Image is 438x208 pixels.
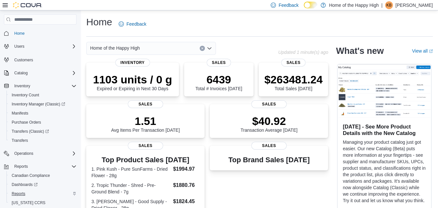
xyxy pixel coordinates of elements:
[241,115,298,133] div: Transaction Average [DATE]
[111,115,180,128] p: 1.51
[14,164,28,169] span: Reports
[12,82,33,90] button: Inventory
[128,142,163,150] span: Sales
[6,171,79,180] button: Canadian Compliance
[9,199,48,207] a: [US_STATE] CCRS
[6,118,79,127] button: Purchase Orders
[9,172,77,179] span: Canadian Compliance
[9,91,77,99] span: Inventory Count
[12,69,77,77] span: Catalog
[9,109,31,117] a: Manifests
[9,172,53,179] a: Canadian Compliance
[128,100,163,108] span: Sales
[14,31,25,36] span: Home
[111,115,180,133] div: Avg Items Per Transaction [DATE]
[12,150,36,157] button: Operations
[12,120,41,125] span: Purchase Orders
[396,1,433,9] p: [PERSON_NAME]
[251,100,287,108] span: Sales
[6,127,79,136] a: Transfers (Classic)
[241,115,298,128] p: $40.92
[12,102,65,107] span: Inventory Manager (Classic)
[90,44,140,52] span: Home of the Happy High
[9,118,77,126] span: Purchase Orders
[13,2,42,8] img: Cova
[9,100,77,108] span: Inventory Manager (Classic)
[12,182,38,187] span: Dashboards
[1,68,79,78] button: Catalog
[264,73,323,91] div: Total Sales [DATE]
[343,139,426,204] p: Managing your product catalog just got easier. Our new Catalog (Beta) puts more information at yo...
[126,21,146,27] span: Feedback
[9,109,77,117] span: Manifests
[1,42,79,51] button: Users
[9,181,40,189] a: Dashboards
[195,73,242,86] p: 6439
[6,100,79,109] a: Inventory Manager (Classic)
[6,198,79,207] button: [US_STATE] CCRS
[6,91,79,100] button: Inventory Count
[12,69,30,77] button: Catalog
[412,48,433,54] a: View allExternal link
[115,59,150,67] span: Inventory
[385,1,393,9] div: Katelynd Bartelen
[228,156,310,164] h3: Top Brand Sales [DATE]
[264,73,323,86] p: $263481.24
[12,111,28,116] span: Manifests
[429,49,433,53] svg: External link
[12,55,77,64] span: Customers
[6,109,79,118] button: Manifests
[173,198,199,205] dd: $1824.45
[9,137,30,144] a: Transfers
[9,128,52,135] a: Transfers (Classic)
[91,156,199,164] h3: Top Product Sales [DATE]
[12,150,77,157] span: Operations
[12,29,77,37] span: Home
[12,92,39,98] span: Inventory Count
[12,200,45,205] span: [US_STATE] CCRS
[1,149,79,158] button: Operations
[1,162,79,171] button: Reports
[12,43,77,50] span: Users
[207,59,231,67] span: Sales
[207,46,212,51] button: Open list of options
[12,30,27,37] a: Home
[278,2,298,8] span: Feedback
[304,2,317,8] input: Dark Mode
[6,189,79,198] button: Reports
[195,73,242,91] div: Total # Invoices [DATE]
[200,46,205,51] button: Clear input
[14,151,33,156] span: Operations
[9,118,44,126] a: Purchase Orders
[12,191,25,196] span: Reports
[12,173,50,178] span: Canadian Compliance
[9,137,77,144] span: Transfers
[9,128,77,135] span: Transfers (Classic)
[12,163,77,170] span: Reports
[9,199,77,207] span: Washington CCRS
[329,1,379,9] p: Home of the Happy High
[278,50,328,55] p: Updated 1 minute(s) ago
[173,165,199,173] dd: $1994.97
[93,73,172,86] p: 1103 units / 0 g
[9,190,77,198] span: Reports
[14,83,30,89] span: Inventory
[14,57,33,63] span: Customers
[12,82,77,90] span: Inventory
[12,56,36,64] a: Customers
[1,81,79,91] button: Inventory
[86,16,112,29] h1: Home
[381,1,383,9] p: |
[6,136,79,145] button: Transfers
[251,142,287,150] span: Sales
[336,46,384,56] h2: What's new
[9,91,42,99] a: Inventory Count
[386,1,392,9] span: KB
[12,163,30,170] button: Reports
[91,182,171,195] dt: 2. Tropic Thunder - Shred - Pre-Ground Blend - 7g
[6,180,79,189] a: Dashboards
[1,29,79,38] button: Home
[9,100,68,108] a: Inventory Manager (Classic)
[1,55,79,64] button: Customers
